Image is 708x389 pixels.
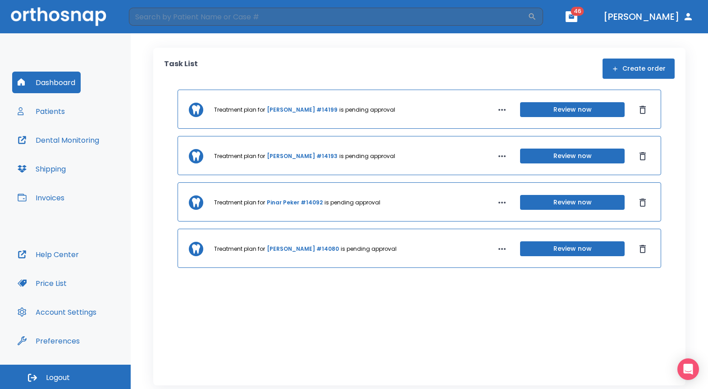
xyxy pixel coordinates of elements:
button: Shipping [12,158,71,180]
button: Review now [520,102,625,117]
button: Dismiss [635,195,650,210]
span: 46 [571,7,584,16]
button: Invoices [12,187,70,208]
button: Review now [520,149,625,163]
p: Treatment plan for [214,199,265,207]
a: [PERSON_NAME] #14193 [267,152,338,160]
button: Dashboard [12,72,81,93]
button: Review now [520,195,625,210]
button: Dismiss [635,149,650,163]
button: Create order [603,59,675,79]
span: Logout [46,373,70,383]
button: Account Settings [12,301,102,323]
p: Treatment plan for [214,106,265,114]
button: Dismiss [635,242,650,256]
p: Task List [164,59,198,79]
a: [PERSON_NAME] #14080 [267,245,339,253]
button: Preferences [12,330,85,352]
p: is pending approval [341,245,397,253]
p: Treatment plan for [214,152,265,160]
img: Orthosnap [11,7,106,26]
button: Review now [520,241,625,256]
p: is pending approval [324,199,380,207]
p: is pending approval [339,106,395,114]
div: Open Intercom Messenger [677,358,699,380]
button: Patients [12,100,70,122]
p: is pending approval [339,152,395,160]
button: [PERSON_NAME] [600,9,697,25]
button: Dental Monitoring [12,129,105,151]
button: Dismiss [635,103,650,117]
a: [PERSON_NAME] #14199 [267,106,338,114]
button: Help Center [12,244,84,265]
p: Treatment plan for [214,245,265,253]
button: Price List [12,272,72,294]
input: Search by Patient Name or Case # [129,8,528,26]
a: Pinar Peker #14092 [267,199,323,207]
